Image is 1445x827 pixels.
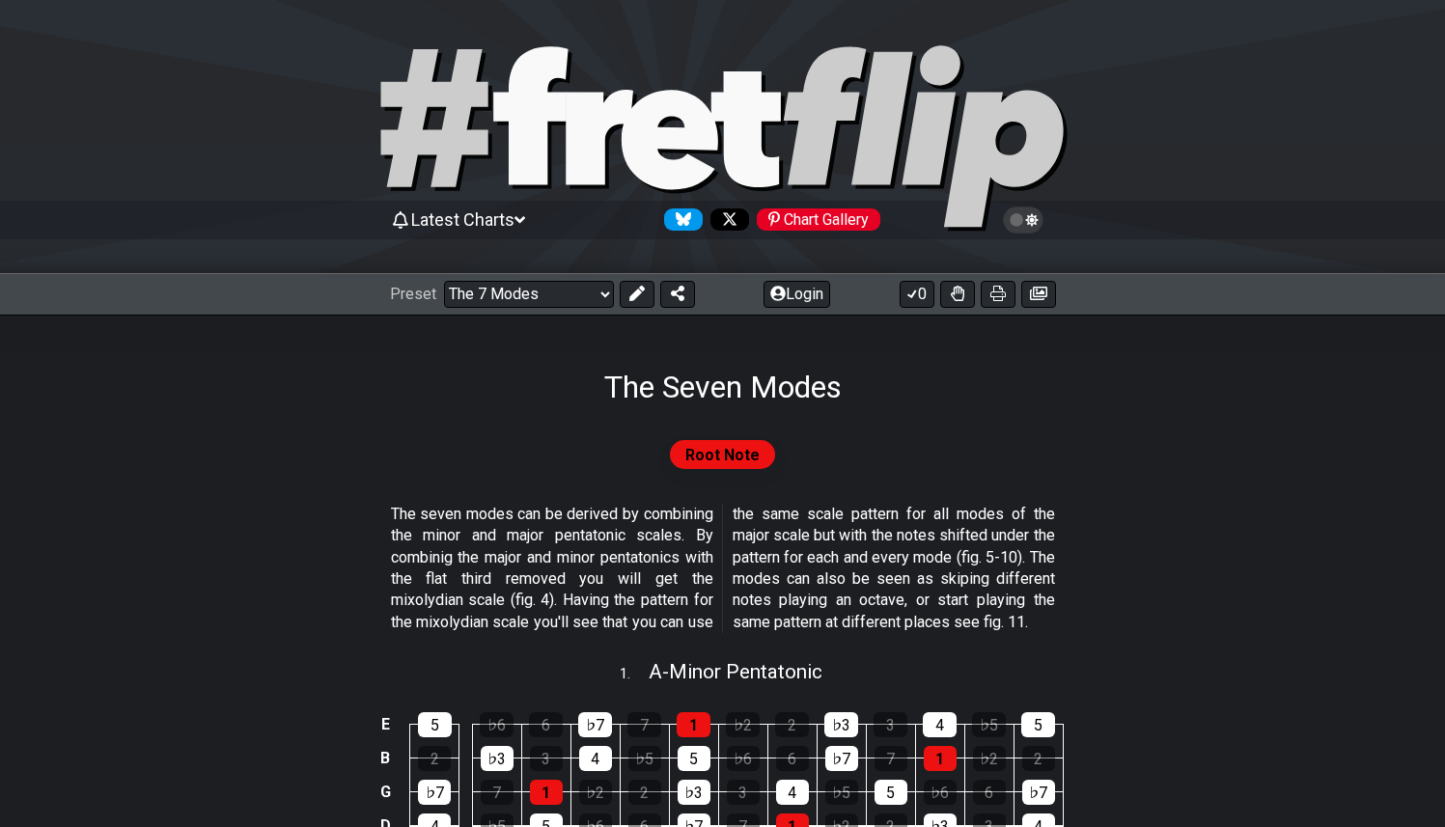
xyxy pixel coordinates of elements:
[1022,746,1055,771] div: 2
[604,369,842,405] h1: The Seven Modes
[418,712,452,737] div: 5
[530,780,563,805] div: 1
[923,712,957,737] div: 4
[757,208,880,231] div: Chart Gallery
[579,780,612,805] div: ♭2
[481,746,514,771] div: ♭3
[530,746,563,771] div: 3
[776,746,809,771] div: 6
[875,780,907,805] div: 5
[579,746,612,771] div: 4
[660,281,695,308] button: Share Preset
[374,707,397,741] td: E
[628,746,661,771] div: ♭5
[972,712,1006,737] div: ♭5
[529,712,563,737] div: 6
[874,712,907,737] div: 3
[627,712,661,737] div: 7
[825,746,858,771] div: ♭7
[924,746,957,771] div: 1
[1021,281,1056,308] button: Create image
[981,281,1015,308] button: Print
[656,208,703,231] a: Follow #fretflip at Bluesky
[727,780,760,805] div: 3
[391,504,1055,633] p: The seven modes can be derived by combining the minor and major pentatonic scales. By combinig th...
[1022,780,1055,805] div: ♭7
[444,281,614,308] select: Preset
[620,664,649,685] span: 1 .
[900,281,934,308] button: 0
[1021,712,1055,737] div: 5
[825,780,858,805] div: ♭5
[749,208,880,231] a: #fretflip at Pinterest
[411,209,514,230] span: Latest Charts
[578,712,612,737] div: ♭7
[824,712,858,737] div: ♭3
[776,780,809,805] div: 4
[418,780,451,805] div: ♭7
[875,746,907,771] div: 7
[677,712,710,737] div: 1
[924,780,957,805] div: ♭6
[1013,211,1035,229] span: Toggle light / dark theme
[480,712,514,737] div: ♭6
[418,746,451,771] div: 2
[727,746,760,771] div: ♭6
[374,741,397,775] td: B
[940,281,975,308] button: Toggle Dexterity for all fretkits
[678,746,710,771] div: 5
[649,660,822,683] span: A - Minor Pentatonic
[764,281,830,308] button: Login
[973,780,1006,805] div: 6
[973,746,1006,771] div: ♭2
[620,281,654,308] button: Edit Preset
[374,775,397,809] td: G
[481,780,514,805] div: 7
[678,780,710,805] div: ♭3
[628,780,661,805] div: 2
[685,441,760,469] span: Root Note
[703,208,749,231] a: Follow #fretflip at X
[390,285,436,303] span: Preset
[726,712,760,737] div: ♭2
[775,712,809,737] div: 2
